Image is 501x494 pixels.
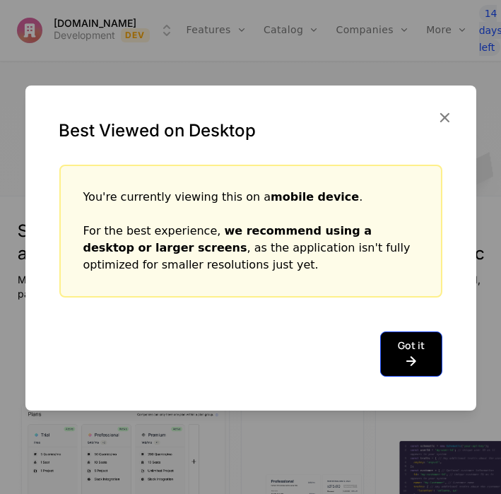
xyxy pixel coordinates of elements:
div: Best Viewed on Desktop [59,119,442,142]
strong: we recommend using a desktop or larger screens [83,224,372,254]
i: arrow-right [398,353,425,370]
button: Got it [380,331,442,377]
div: You're currently viewing this on a . For the best experience, , as the application isn't fully op... [83,189,418,274]
strong: mobile device [271,190,359,204]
